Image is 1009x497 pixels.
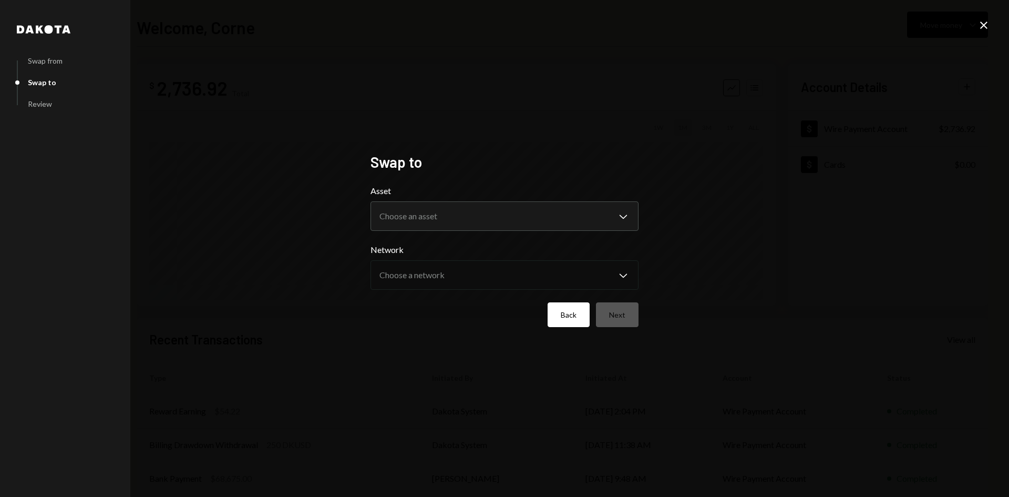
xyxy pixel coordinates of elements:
div: Review [28,99,52,108]
button: Back [548,302,590,327]
button: Asset [370,201,639,231]
h2: Swap to [370,152,639,173]
label: Asset [370,185,639,197]
label: Network [370,244,639,256]
div: Swap to [28,78,56,87]
button: Network [370,260,639,290]
div: Swap from [28,56,63,65]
